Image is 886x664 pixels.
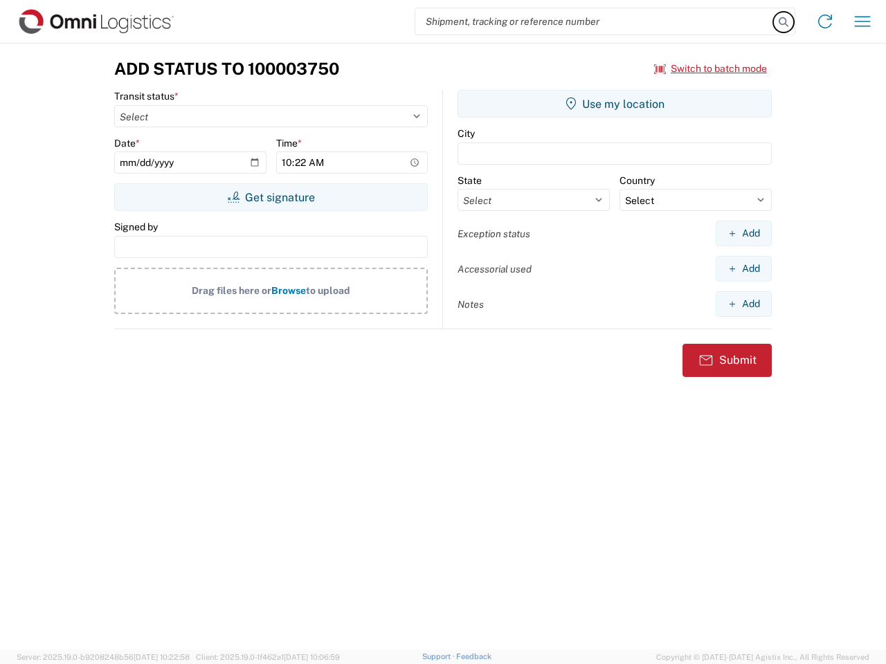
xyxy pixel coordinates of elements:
[456,652,491,661] a: Feedback
[422,652,457,661] a: Support
[114,183,428,211] button: Get signature
[716,256,772,282] button: Add
[415,8,774,35] input: Shipment, tracking or reference number
[458,263,532,275] label: Accessorial used
[458,298,484,311] label: Notes
[458,228,530,240] label: Exception status
[716,221,772,246] button: Add
[458,127,475,140] label: City
[114,90,179,102] label: Transit status
[682,344,772,377] button: Submit
[306,285,350,296] span: to upload
[716,291,772,317] button: Add
[458,174,482,187] label: State
[271,285,306,296] span: Browse
[654,57,767,80] button: Switch to batch mode
[114,59,339,79] h3: Add Status to 100003750
[284,653,340,661] span: [DATE] 10:06:59
[620,174,655,187] label: Country
[196,653,340,661] span: Client: 2025.19.0-1f462a1
[192,285,271,296] span: Drag files here or
[17,653,190,661] span: Server: 2025.19.0-b9208248b56
[114,137,140,149] label: Date
[276,137,302,149] label: Time
[458,90,772,118] button: Use my location
[114,221,158,233] label: Signed by
[134,653,190,661] span: [DATE] 10:22:58
[656,651,869,663] span: Copyright © [DATE]-[DATE] Agistix Inc., All Rights Reserved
